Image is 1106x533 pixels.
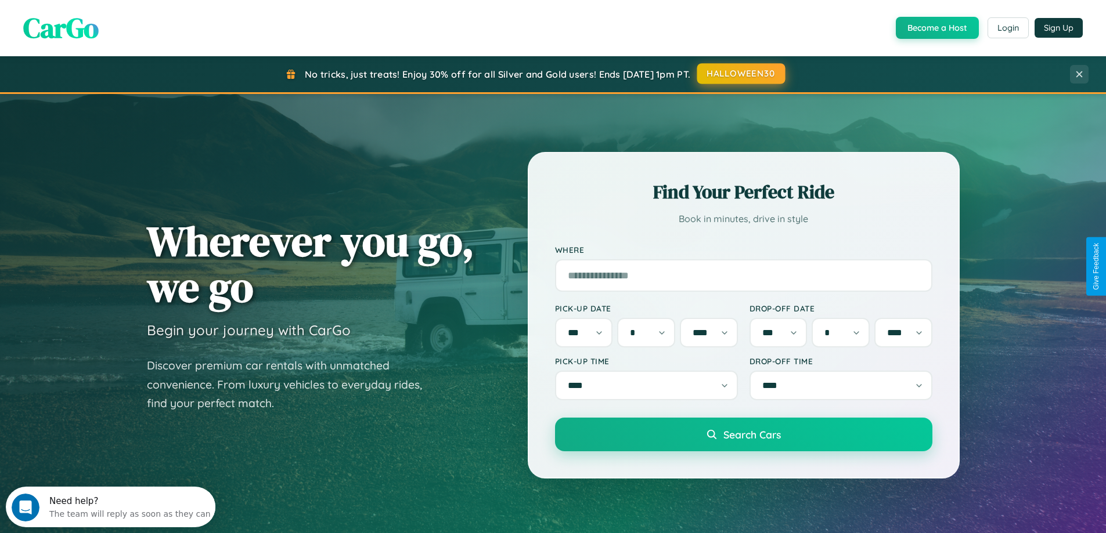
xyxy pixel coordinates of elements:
[555,211,932,227] p: Book in minutes, drive in style
[1035,18,1083,38] button: Sign Up
[555,303,738,313] label: Pick-up Date
[697,63,786,84] button: HALLOWEEN30
[555,356,738,366] label: Pick-up Time
[723,428,781,441] span: Search Cars
[147,321,351,339] h3: Begin your journey with CarGo
[988,17,1029,38] button: Login
[147,356,437,413] p: Discover premium car rentals with unmatched convenience. From luxury vehicles to everyday rides, ...
[12,494,39,521] iframe: Intercom live chat
[750,356,932,366] label: Drop-off Time
[555,245,932,255] label: Where
[1092,243,1100,290] div: Give Feedback
[305,68,690,80] span: No tricks, just treats! Enjoy 30% off for all Silver and Gold users! Ends [DATE] 1pm PT.
[555,179,932,205] h2: Find Your Perfect Ride
[44,10,205,19] div: Need help?
[555,418,932,451] button: Search Cars
[147,218,474,310] h1: Wherever you go, we go
[750,303,932,313] label: Drop-off Date
[5,5,216,37] div: Open Intercom Messenger
[896,17,979,39] button: Become a Host
[6,487,215,527] iframe: Intercom live chat discovery launcher
[23,9,99,47] span: CarGo
[44,19,205,31] div: The team will reply as soon as they can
